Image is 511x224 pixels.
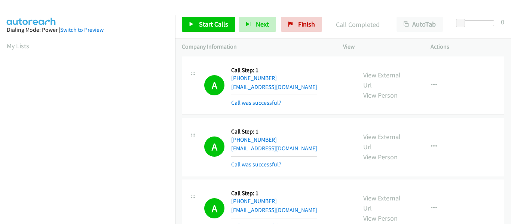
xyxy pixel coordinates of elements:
[363,194,401,212] a: View External Url
[231,99,281,106] a: Call was successful?
[256,20,269,28] span: Next
[489,82,511,142] iframe: Resource Center
[298,20,315,28] span: Finish
[231,190,317,197] h5: Call Step: 1
[204,136,224,157] h1: A
[343,42,417,51] p: View
[501,17,504,27] div: 0
[363,132,401,151] a: View External Url
[431,42,505,51] p: Actions
[363,91,398,99] a: View Person
[199,20,228,28] span: Start Calls
[363,214,398,223] a: View Person
[60,26,104,33] a: Switch to Preview
[7,25,168,34] div: Dialing Mode: Power |
[182,42,330,51] p: Company Information
[231,128,317,135] h5: Call Step: 1
[231,145,317,152] a: [EMAIL_ADDRESS][DOMAIN_NAME]
[231,67,317,74] h5: Call Step: 1
[332,19,383,30] p: Call Completed
[397,17,443,32] button: AutoTab
[231,161,281,168] a: Call was successful?
[182,17,235,32] a: Start Calls
[231,197,277,205] a: [PHONE_NUMBER]
[239,17,276,32] button: Next
[363,153,398,161] a: View Person
[7,42,29,50] a: My Lists
[231,74,277,82] a: [PHONE_NUMBER]
[363,71,401,89] a: View External Url
[231,206,317,214] a: [EMAIL_ADDRESS][DOMAIN_NAME]
[204,198,224,218] h1: A
[204,75,224,95] h1: A
[231,83,317,90] a: [EMAIL_ADDRESS][DOMAIN_NAME]
[231,136,277,143] a: [PHONE_NUMBER]
[281,17,322,32] a: Finish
